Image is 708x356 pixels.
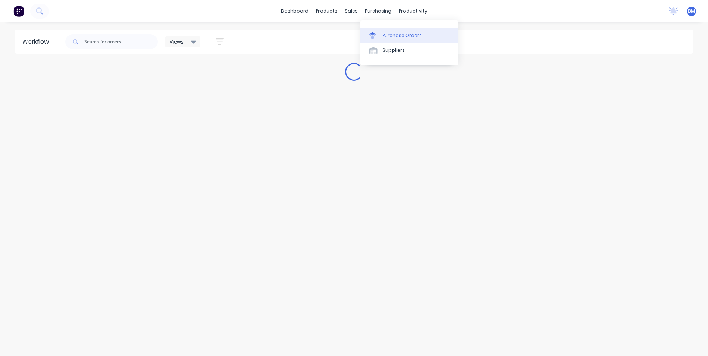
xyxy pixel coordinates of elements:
span: BM [688,8,695,14]
input: Search for orders... [84,34,158,49]
a: dashboard [277,6,312,17]
div: Workflow [22,37,53,46]
div: Purchase Orders [383,32,422,39]
div: purchasing [361,6,395,17]
a: Purchase Orders [360,28,458,43]
div: productivity [395,6,431,17]
div: products [312,6,341,17]
span: Views [170,38,184,46]
a: Suppliers [360,43,458,58]
div: sales [341,6,361,17]
div: Suppliers [383,47,405,54]
img: Factory [13,6,24,17]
